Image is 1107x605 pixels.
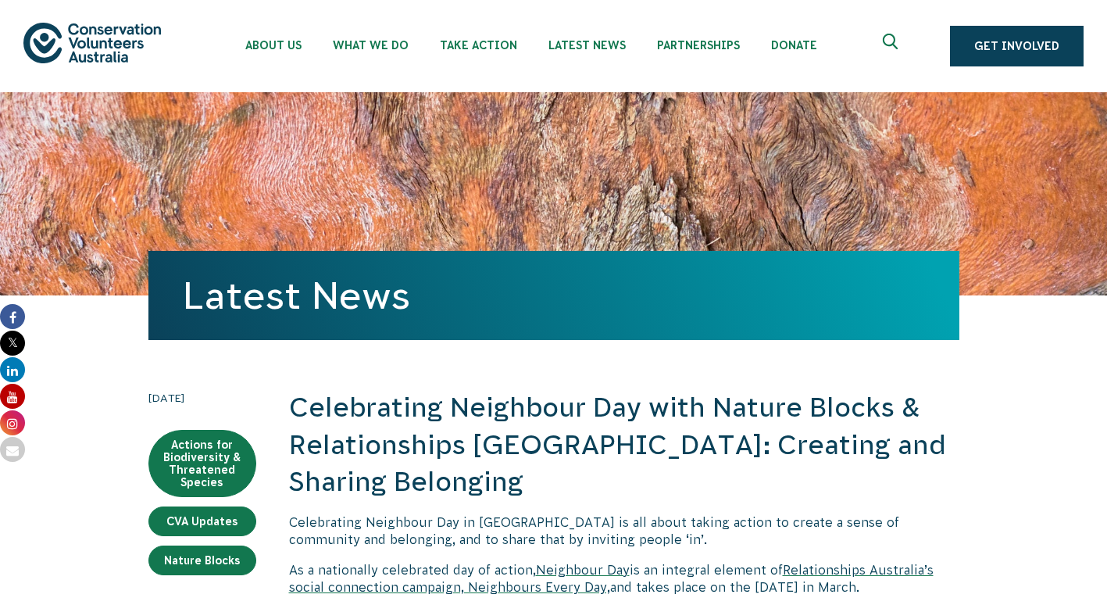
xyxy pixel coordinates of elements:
span: Take Action [440,39,517,52]
span: and takes place on the [DATE] in March. [610,580,859,594]
a: Neighbour Day [536,563,630,577]
a: Actions for Biodiversity & Threatened Species [148,430,256,497]
button: Expand search box Close search box [873,27,911,65]
span: Expand search box [883,34,902,59]
span: What We Do [333,39,409,52]
a: Get Involved [950,26,1084,66]
a: Latest News [183,274,410,317]
h2: Celebrating Neighbour Day with Nature Blocks & Relationships [GEOGRAPHIC_DATA]: Creating and Shar... [289,389,959,501]
span: About Us [245,39,302,52]
a: CVA Updates [148,507,256,536]
span: Donate [771,39,817,52]
a: Relationships Australia’s social connection campaign, Neighbours Every Day, [289,563,934,594]
span: Partnerships [657,39,740,52]
span: is an integral element of [630,563,783,577]
span: Latest News [548,39,626,52]
span: As a nationally celebrated day of action, [289,563,536,577]
span: Celebrating Neighbour Day in [GEOGRAPHIC_DATA] is all about taking action to create a sense of co... [289,515,899,546]
a: Nature Blocks [148,546,256,575]
time: [DATE] [148,389,256,406]
img: logo.svg [23,23,161,63]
